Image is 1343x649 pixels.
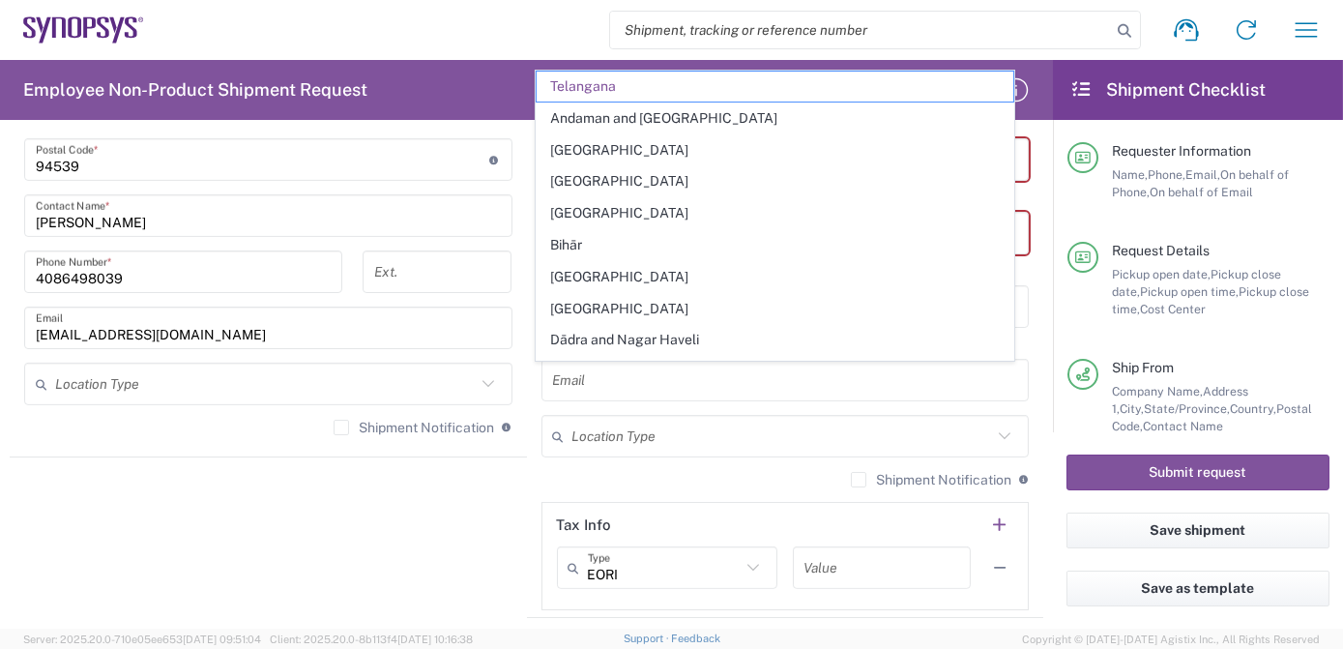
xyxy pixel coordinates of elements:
[1112,167,1148,182] span: Name,
[1112,267,1211,281] span: Pickup open date,
[270,634,473,645] span: Client: 2025.20.0-8b113f4
[537,166,1014,196] span: [GEOGRAPHIC_DATA]
[1144,401,1230,416] span: State/Province,
[1022,631,1320,648] span: Copyright © [DATE]-[DATE] Agistix Inc., All Rights Reserved
[537,198,1014,228] span: [GEOGRAPHIC_DATA]
[851,472,1011,487] label: Shipment Notification
[183,634,261,645] span: [DATE] 09:51:04
[23,634,261,645] span: Server: 2025.20.0-710e05ee653
[537,325,1014,355] span: Dādra and Nagar Haveli
[1143,419,1223,433] span: Contact Name
[610,12,1111,48] input: Shipment, tracking or reference number
[1066,571,1329,606] button: Save as template
[671,633,720,644] a: Feedback
[1230,401,1276,416] span: Country,
[1185,167,1220,182] span: Email,
[537,294,1014,324] span: [GEOGRAPHIC_DATA]
[397,634,473,645] span: [DATE] 10:16:38
[557,516,612,535] h2: Tax Info
[537,357,1014,387] span: Damān and Diu
[1112,360,1174,375] span: Ship From
[1112,384,1203,398] span: Company Name,
[23,78,367,102] h2: Employee Non-Product Shipment Request
[537,135,1014,165] span: [GEOGRAPHIC_DATA]
[1066,513,1329,548] button: Save shipment
[1148,167,1185,182] span: Phone,
[537,262,1014,292] span: [GEOGRAPHIC_DATA]
[1140,302,1206,316] span: Cost Center
[1150,185,1253,199] span: On behalf of Email
[1112,143,1251,159] span: Requester Information
[1112,243,1210,258] span: Request Details
[624,633,672,644] a: Support
[334,420,494,435] label: Shipment Notification
[1120,401,1144,416] span: City,
[1070,78,1266,102] h2: Shipment Checklist
[1066,455,1329,490] button: Submit request
[537,230,1014,260] span: Bihār
[1140,284,1239,299] span: Pickup open time,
